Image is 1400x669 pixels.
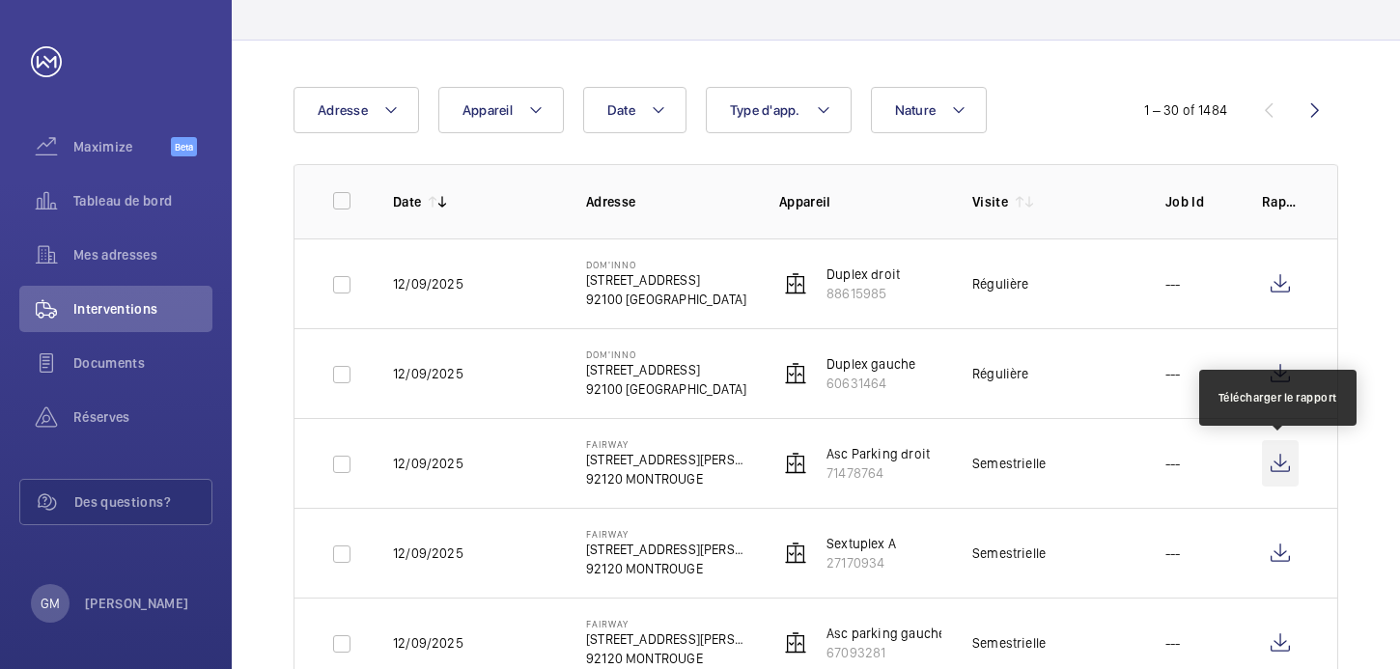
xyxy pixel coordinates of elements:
[1165,633,1181,653] p: ---
[85,594,189,613] p: [PERSON_NAME]
[393,274,463,293] p: 12/09/2025
[706,87,852,133] button: Type d'app.
[871,87,988,133] button: Nature
[393,192,421,211] p: Date
[1144,100,1227,120] div: 1 – 30 of 1484
[784,542,807,565] img: elevator.svg
[972,633,1046,653] div: Semestrielle
[826,284,900,303] p: 88615985
[826,643,945,662] p: 67093281
[586,540,748,559] p: [STREET_ADDRESS][PERSON_NAME]
[826,444,930,463] p: Asc Parking droit
[826,534,896,553] p: Sextuplex A
[784,631,807,655] img: elevator.svg
[972,454,1046,473] div: Semestrielle
[583,87,686,133] button: Date
[73,191,212,210] span: Tableau de bord
[462,102,513,118] span: Appareil
[784,272,807,295] img: elevator.svg
[586,270,746,290] p: [STREET_ADDRESS]
[586,360,746,379] p: [STREET_ADDRESS]
[73,407,212,427] span: Réserves
[393,454,463,473] p: 12/09/2025
[586,438,748,450] p: FAIRWAY
[1218,389,1337,406] div: Télécharger le rapport
[74,492,211,512] span: Des questions?
[586,259,746,270] p: DOM'INNO
[73,245,212,265] span: Mes adresses
[73,299,212,319] span: Interventions
[586,379,746,399] p: 92100 [GEOGRAPHIC_DATA]
[779,192,941,211] p: Appareil
[607,102,635,118] span: Date
[294,87,419,133] button: Adresse
[972,274,1029,293] div: Régulière
[972,364,1029,383] div: Régulière
[730,102,800,118] span: Type d'app.
[73,353,212,373] span: Documents
[1262,192,1299,211] p: Rapport
[784,362,807,385] img: elevator.svg
[586,528,748,540] p: FAIRWAY
[784,452,807,475] img: elevator.svg
[586,192,748,211] p: Adresse
[171,137,197,156] span: Beta
[586,290,746,309] p: 92100 [GEOGRAPHIC_DATA]
[586,559,748,578] p: 92120 MONTROUGE
[826,374,915,393] p: 60631464
[393,544,463,563] p: 12/09/2025
[826,624,945,643] p: Asc parking gauche
[972,544,1046,563] div: Semestrielle
[586,629,748,649] p: [STREET_ADDRESS][PERSON_NAME]
[1165,274,1181,293] p: ---
[318,102,368,118] span: Adresse
[586,450,748,469] p: [STREET_ADDRESS][PERSON_NAME]
[895,102,937,118] span: Nature
[586,348,746,360] p: DOM'INNO
[826,463,930,483] p: 71478764
[586,649,748,668] p: 92120 MONTROUGE
[438,87,564,133] button: Appareil
[1165,364,1181,383] p: ---
[1165,192,1231,211] p: Job Id
[826,265,900,284] p: Duplex droit
[586,469,748,488] p: 92120 MONTROUGE
[393,364,463,383] p: 12/09/2025
[393,633,463,653] p: 12/09/2025
[586,618,748,629] p: FAIRWAY
[826,354,915,374] p: Duplex gauche
[73,137,171,156] span: Maximize
[1165,454,1181,473] p: ---
[826,553,896,572] p: 27170934
[972,192,1008,211] p: Visite
[41,594,60,613] p: GM
[1165,544,1181,563] p: ---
